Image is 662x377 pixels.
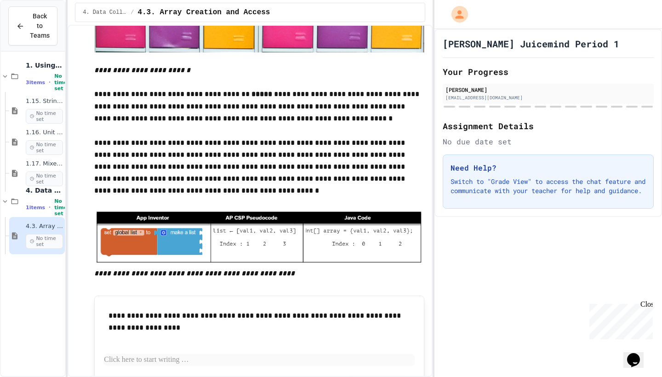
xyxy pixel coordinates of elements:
[30,11,50,40] span: Back to Teams
[445,86,651,94] div: [PERSON_NAME]
[443,65,654,78] h2: Your Progress
[443,120,654,132] h2: Assignment Details
[26,205,45,211] span: 1 items
[586,300,653,339] iframe: chat widget
[26,223,63,230] span: 4.3. Array Creation and Access
[26,61,63,69] span: 1. Using Objects and Methods
[26,109,63,124] span: No time set
[137,7,270,18] span: 4.3. Array Creation and Access
[8,6,57,46] button: Back to Teams
[4,4,63,58] div: Chat with us now!Close
[443,136,654,147] div: No due date set
[26,80,45,86] span: 3 items
[26,97,63,105] span: 1.15. Strings
[26,171,63,186] span: No time set
[131,9,134,16] span: /
[451,162,646,173] h3: Need Help?
[26,140,63,155] span: No time set
[54,198,67,217] span: No time set
[443,37,619,50] h1: [PERSON_NAME] Juicemind Period 1
[445,94,651,101] div: [EMAIL_ADDRESS][DOMAIN_NAME]
[54,73,67,91] span: No time set
[26,129,63,137] span: 1.16. Unit Summary 1a (1.1-1.6)
[442,4,470,25] div: My Account
[83,9,127,16] span: 4. Data Collections
[49,79,51,86] span: •
[623,340,653,368] iframe: chat widget
[26,234,63,249] span: No time set
[49,204,51,211] span: •
[26,160,63,168] span: 1.17. Mixed Up Code Practice 1.1-1.6
[26,186,63,194] span: 4. Data Collections
[451,177,646,195] p: Switch to "Grade View" to access the chat feature and communicate with your teacher for help and ...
